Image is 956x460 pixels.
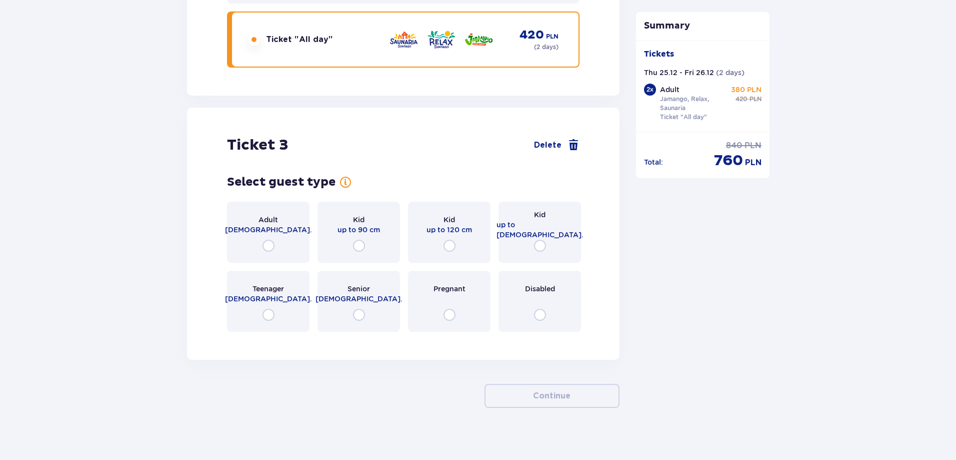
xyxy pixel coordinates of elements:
img: zone logo [426,29,456,50]
button: Continue [484,384,619,408]
a: Delete [534,139,579,151]
p: PLN [546,32,558,41]
p: Total : [644,157,663,167]
div: 2 x [644,84,656,96]
p: Continue [533,390,570,401]
p: up to 120 cm [426,225,472,235]
p: Pregnant [433,284,465,294]
p: Select guest type [227,175,335,190]
p: Jamango, Relax, Saunaria [660,95,729,113]
p: Adult [660,85,679,95]
p: up to 90 cm [337,225,380,235]
p: Tickets [644,49,674,60]
img: zone logo [389,29,418,50]
span: Delete [534,140,561,151]
p: PLN [745,157,761,168]
p: Kid [534,210,545,220]
p: Disabled [525,284,555,294]
p: Kid [443,215,455,225]
p: PLN [744,140,761,151]
p: up to [DEMOGRAPHIC_DATA]. [496,220,583,240]
img: zone logo [464,29,493,50]
p: 840 [726,140,742,151]
p: ( 2 days ) [716,68,744,78]
p: Thu 25.12 - Fri 26.12 [644,68,714,78]
p: Ticket "All day" [266,34,333,45]
p: 420 [735,95,747,104]
p: [DEMOGRAPHIC_DATA]. [315,294,402,304]
p: 380 PLN [731,85,761,95]
p: Ticket 3 [227,136,288,155]
p: 420 [519,28,544,43]
p: [DEMOGRAPHIC_DATA]. [225,225,312,235]
p: Senior [347,284,370,294]
p: Teenager [252,284,284,294]
p: Summary [636,20,770,32]
p: 760 [714,151,743,170]
p: PLN [749,95,761,104]
p: Kid [353,215,364,225]
p: [DEMOGRAPHIC_DATA]. [225,294,312,304]
p: Adult [258,215,278,225]
p: ( 2 days ) [534,43,558,52]
p: Ticket "All day" [660,113,707,122]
